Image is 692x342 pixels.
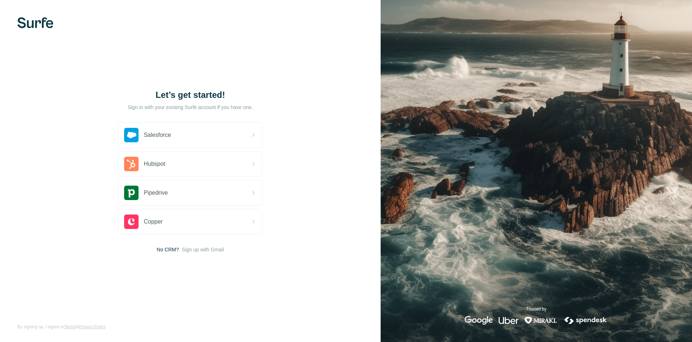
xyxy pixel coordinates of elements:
[124,128,139,142] img: salesforce's logo
[79,324,106,329] a: Privacy Policy
[118,89,262,101] h1: Let’s get started!
[499,316,518,325] img: uber's logo
[157,246,179,253] span: No CRM?
[64,324,76,329] a: Terms
[144,189,168,197] span: Pipedrive
[526,306,546,312] p: Trusted by
[563,316,608,325] img: spendesk's logo
[128,104,253,111] p: Sign in with your existing Surfe account if you have one.
[144,160,165,168] span: Hubspot
[182,246,224,253] button: Sign up with Gmail
[124,186,139,200] img: pipedrive's logo
[124,157,139,171] img: hubspot's logo
[144,131,171,139] span: Salesforce
[17,17,53,28] img: Surfe's logo
[124,215,139,229] img: copper's logo
[524,316,557,325] img: mirakl's logo
[465,316,493,325] img: google's logo
[144,217,162,226] span: Copper
[17,324,106,330] span: By signing up, I agree to &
